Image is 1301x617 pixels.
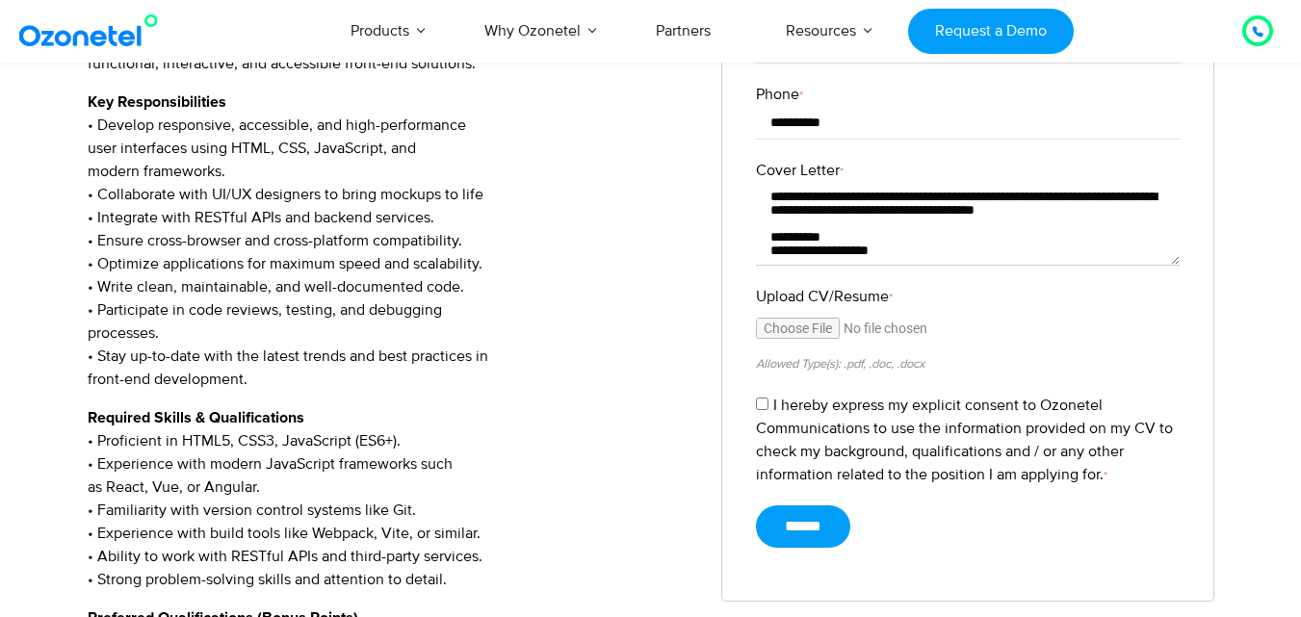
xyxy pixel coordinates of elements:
p: • Develop responsive, accessible, and high-performance user interfaces using HTML, CSS, JavaScrip... [88,90,693,391]
small: Allowed Type(s): .pdf, .doc, .docx [756,356,924,372]
a: Request a Demo [908,9,1073,54]
label: I hereby express my explicit consent to Ozonetel Communications to use the information provided o... [756,396,1173,484]
strong: Required Skills & Qualifications [88,410,304,425]
label: Upload CV/Resume [756,285,1180,308]
strong: Key Responsibilities [88,94,226,110]
p: • Proficient in HTML5, CSS3, JavaScript (ES6+). • Experience with modern JavaScript frameworks su... [88,406,693,591]
label: Cover Letter [756,159,1180,182]
label: Phone [756,83,1180,106]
